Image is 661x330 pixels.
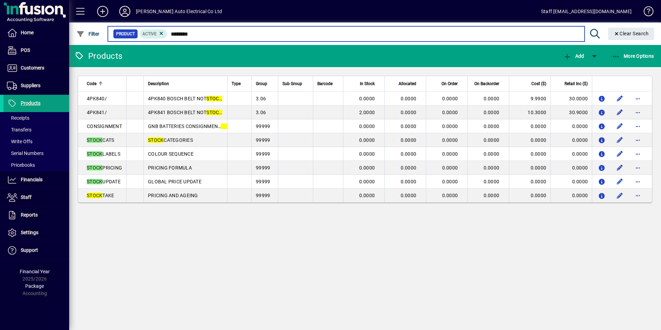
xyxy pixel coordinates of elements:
[140,29,167,38] mat-chip: Activation Status: Active
[3,224,69,241] a: Settings
[509,161,550,175] td: 0.0000
[563,53,584,59] span: Add
[76,31,100,37] span: Filter
[7,162,35,168] span: Pricebooks
[360,80,375,88] span: In Stock
[75,28,101,40] button: Filter
[87,137,114,143] span: CATS
[401,193,417,198] span: 0.0000
[3,136,69,147] a: Write Offs
[401,123,417,129] span: 0.0000
[632,93,643,104] button: More options
[484,96,500,101] span: 0.0000
[3,207,69,224] a: Reports
[442,137,458,143] span: 0.0000
[20,269,50,274] span: Financial Year
[632,176,643,187] button: More options
[614,135,625,146] button: Edit
[484,123,500,129] span: 0.0000
[87,179,121,184] span: UPDATE
[509,119,550,133] td: 0.0000
[389,80,422,88] div: Allocated
[148,123,236,129] span: GNB BATTERIES CONSIGNMENT
[7,150,44,156] span: Serial Numbers
[3,242,69,259] a: Support
[7,127,31,132] span: Transfers
[509,189,550,202] td: 0.0000
[87,165,102,171] em: STOCK
[359,151,375,157] span: 0.0000
[608,28,654,40] button: Clear
[282,80,302,88] span: Sub Group
[87,80,122,88] div: Code
[317,80,339,88] div: Barcode
[442,193,458,198] span: 0.0000
[347,80,381,88] div: In Stock
[484,110,500,115] span: 0.0000
[614,121,625,132] button: Edit
[87,96,107,101] span: 4PK840/
[565,80,588,88] span: Retail Inc ($)
[21,230,38,235] span: Settings
[148,80,169,88] span: Description
[87,151,120,157] span: LABELS
[442,110,458,115] span: 0.0000
[632,135,643,146] button: More options
[148,137,193,143] span: CATEGORIES
[256,80,274,88] div: Group
[484,165,500,171] span: 0.0000
[550,106,592,119] td: 30.9000
[21,194,31,200] span: Staff
[610,50,656,62] button: More Options
[632,148,643,159] button: More options
[550,119,592,133] td: 0.0000
[401,96,417,101] span: 0.0000
[614,93,625,104] button: Edit
[256,80,267,88] span: Group
[148,193,198,198] span: PRICING AND AGEING
[359,179,375,184] span: 0.0000
[3,189,69,206] a: Staff
[359,137,375,143] span: 0.0000
[256,110,266,115] span: 3.06
[531,80,546,88] span: Cost ($)
[21,247,38,253] span: Support
[632,121,643,132] button: More options
[21,83,40,88] span: Suppliers
[614,176,625,187] button: Edit
[509,106,550,119] td: 10.3000
[256,123,270,129] span: 99999
[21,65,44,71] span: Customers
[550,175,592,189] td: 0.0000
[632,107,643,118] button: More options
[401,137,417,143] span: 0.0000
[632,190,643,201] button: More options
[148,110,239,115] span: 4PK841 BOSCH BELT NOT ED PAN
[550,161,592,175] td: 0.0000
[632,162,643,173] button: More options
[550,133,592,147] td: 0.0000
[87,80,96,88] span: Code
[87,179,102,184] em: STOCK
[550,147,592,161] td: 0.0000
[148,151,194,157] span: COLOUR SEQUENCE
[401,165,417,171] span: 0.0000
[256,96,266,101] span: 3.06
[256,137,270,143] span: 99999
[87,193,114,198] span: TAKE
[359,123,375,129] span: 0.0000
[3,42,69,59] a: POS
[614,107,625,118] button: Edit
[359,193,375,198] span: 0.0000
[7,139,32,144] span: Write Offs
[3,147,69,159] a: Serial Numbers
[74,51,122,62] div: Products
[256,179,270,184] span: 99999
[541,6,632,17] div: Staff [EMAIL_ADDRESS][DOMAIN_NAME]
[550,189,592,202] td: 0.0000
[206,96,222,101] em: STOCK
[430,80,464,88] div: On Order
[148,96,239,101] span: 4PK840 BOSCH BELT NOT ED PAN
[509,175,550,189] td: 0.0000
[21,47,30,53] span: POS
